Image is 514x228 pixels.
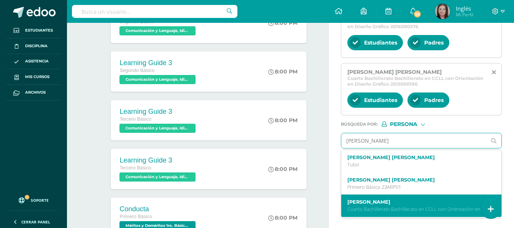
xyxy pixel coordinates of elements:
div: 8:00 PM [268,68,298,75]
div: Learning Guide 3 [119,59,197,67]
p: Primero Básico 23ARP01 [347,184,490,190]
span: Estudiantes [364,97,397,104]
span: Padres [424,39,444,46]
a: Disciplina [6,38,61,54]
input: Busca un usuario... [72,5,237,18]
label: [PERSON_NAME] [PERSON_NAME] [347,177,490,183]
span: Estudiantes [364,39,397,46]
div: 8:00 PM [268,19,298,26]
label: [PERSON_NAME] [PERSON_NAME] [347,155,490,160]
div: [object Object] [382,121,439,127]
span: Primero Básico [119,214,152,219]
span: Comunicación y Lenguaje, Idioma Extranjero Inglés 'C' [119,75,196,84]
span: Tercero Básico [119,165,151,171]
span: Cerrar panel [21,219,50,225]
input: Ej. Mario Galindo [341,133,487,148]
img: e03ec1ec303510e8e6f60bf4728ca3bf.png [435,4,450,19]
a: Archivos [6,85,61,100]
div: 8:00 PM [268,166,298,172]
span: Soporte [31,198,49,203]
span: [PERSON_NAME] [PERSON_NAME] [347,69,442,75]
label: [PERSON_NAME] [347,199,490,205]
span: Comunicación y Lenguaje, Idioma Extranjero Inglés 'C' [119,172,196,182]
span: Mis cursos [25,74,49,80]
span: Tercero Básico [119,116,151,122]
div: 8:00 PM [268,214,298,221]
span: Búsqueda por : [341,122,378,126]
span: Persona [390,122,417,126]
span: 55 [413,10,422,18]
span: Padres [424,97,444,104]
a: Soporte [9,190,58,209]
span: Cuarto Bachillerato Bachillerato en CCLL con Orientación en Diseño Gráfico 2016000376 [347,18,487,29]
p: Tutor [347,161,490,168]
div: Learning Guide 3 [119,108,197,116]
span: Mi Perfil [456,11,473,18]
p: Cuarto Bachillerato Bachillerato en CCLL con Orientación en Diseño Gráfico 2016000046 [347,206,490,212]
a: Estudiantes [6,23,61,38]
span: Disciplina [25,43,48,49]
a: Mis cursos [6,69,61,85]
span: Segundo Básico [119,68,154,73]
div: Learning Guide 3 [119,156,197,164]
a: Asistencia [6,54,61,70]
span: Inglés [456,5,473,12]
span: Comunicación y Lenguaje, Idioma Extranjero Inglés 'B' [119,26,196,35]
span: Asistencia [25,58,49,64]
div: Conducta [119,205,197,213]
span: Estudiantes [25,27,53,33]
span: Cuarto Bachillerato Bachillerato en CCLL con Orientación en Diseño Gráfico 2015000196 [347,75,487,87]
span: Archivos [25,89,46,96]
span: Comunicación y Lenguaje, Idioma Extranjero Inglés 'A' [119,124,196,133]
div: 8:00 PM [268,117,298,124]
